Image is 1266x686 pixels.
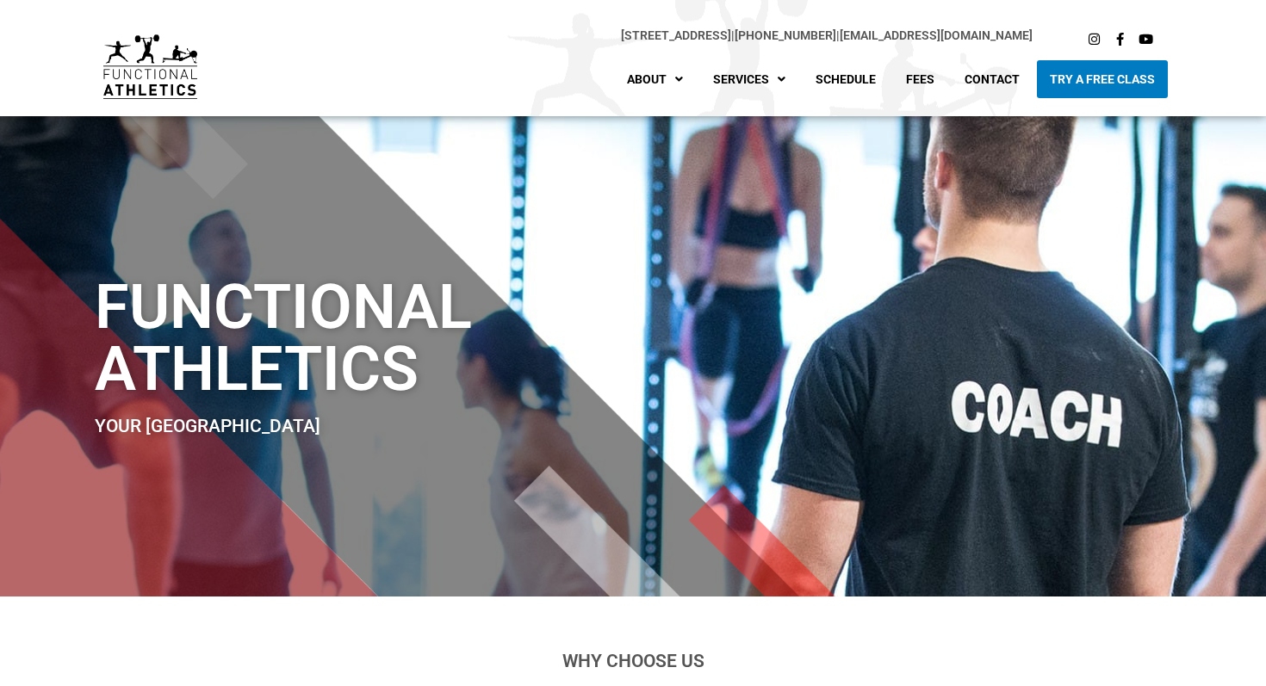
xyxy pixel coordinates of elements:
a: Services [700,60,798,98]
span: | [621,28,735,42]
h2: Your [GEOGRAPHIC_DATA] [95,417,734,436]
img: default-logo [103,34,197,99]
a: Try A Free Class [1037,60,1168,98]
a: About [614,60,696,98]
a: [EMAIL_ADDRESS][DOMAIN_NAME] [840,28,1033,42]
p: | [232,26,1033,46]
a: Fees [893,60,947,98]
a: Schedule [803,60,889,98]
h2: Why Choose Us [155,652,1111,671]
a: Contact [952,60,1033,98]
h1: Functional Athletics [95,276,734,400]
a: [PHONE_NUMBER] [735,28,836,42]
a: [STREET_ADDRESS] [621,28,731,42]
